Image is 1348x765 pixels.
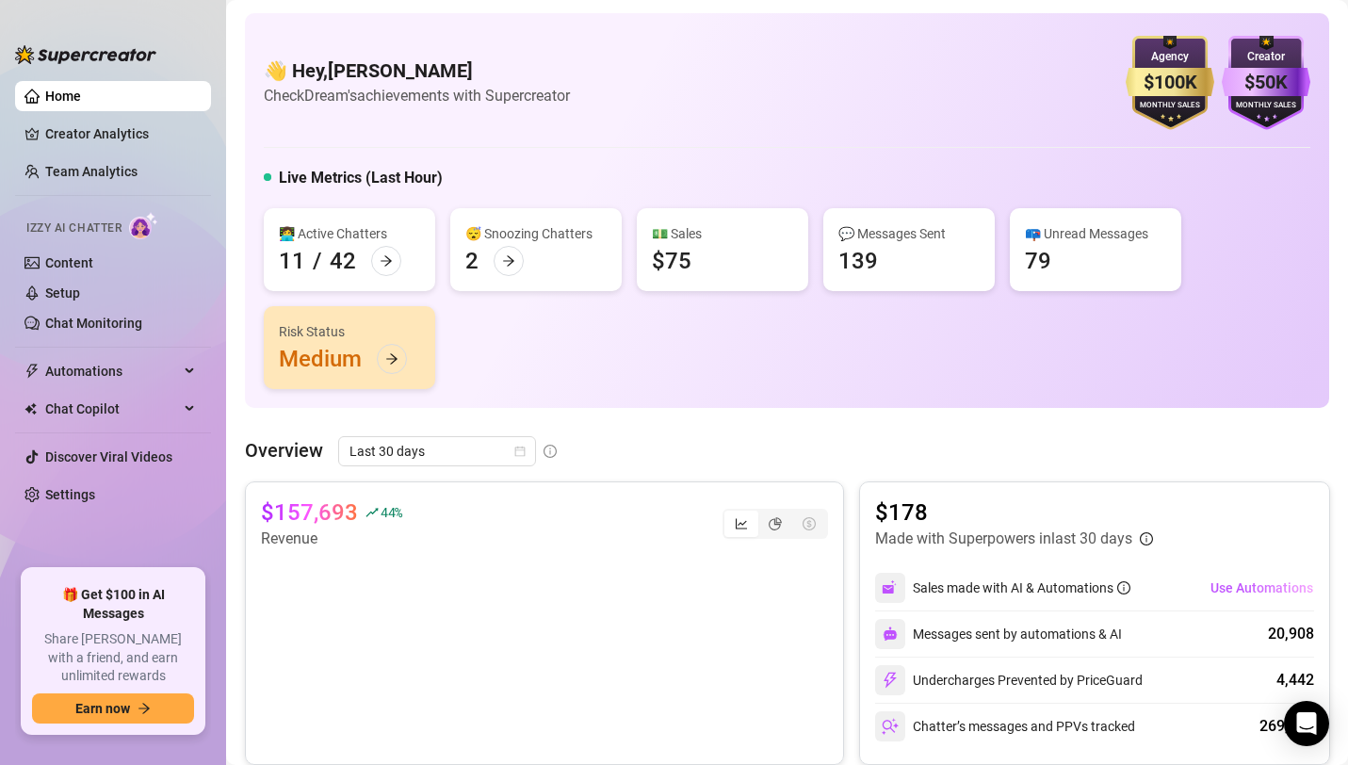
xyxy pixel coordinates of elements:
article: Revenue [261,528,402,550]
div: Creator [1222,48,1310,66]
article: $157,693 [261,497,358,528]
div: 4,442 [1276,669,1314,692]
a: Discover Viral Videos [45,449,172,464]
div: Sales made with AI & Automations [913,578,1130,598]
div: 💬 Messages Sent [838,223,980,244]
a: Creator Analytics [45,119,196,149]
span: 44 % [381,503,402,521]
a: Setup [45,285,80,301]
span: arrow-right [502,254,515,268]
a: Settings [45,487,95,502]
div: 79 [1025,246,1051,276]
span: Chat Copilot [45,394,179,424]
img: svg%3e [882,718,899,735]
div: 269,764 [1259,715,1314,738]
button: Earn nowarrow-right [32,693,194,724]
span: info-circle [1140,532,1153,545]
div: Undercharges Prevented by PriceGuard [875,665,1143,695]
article: Overview [245,436,323,464]
span: Izzy AI Chatter [26,220,122,237]
span: dollar-circle [803,517,816,530]
span: arrow-right [138,702,151,715]
button: Use Automations [1210,573,1314,603]
div: Chatter’s messages and PPVs tracked [875,711,1135,741]
div: Monthly Sales [1126,100,1214,112]
div: Messages sent by automations & AI [875,619,1122,649]
span: Share [PERSON_NAME] with a friend, and earn unlimited rewards [32,630,194,686]
h5: Live Metrics (Last Hour) [279,167,443,189]
article: $178 [875,497,1153,528]
div: Risk Status [279,321,420,342]
img: logo-BBDzfeDw.svg [15,45,156,64]
div: $50K [1222,68,1310,97]
div: 😴 Snoozing Chatters [465,223,607,244]
span: line-chart [735,517,748,530]
h4: 👋 Hey, [PERSON_NAME] [264,57,570,84]
article: Check Dream's achievements with Supercreator [264,84,570,107]
div: Agency [1126,48,1214,66]
article: Made with Superpowers in last 30 days [875,528,1132,550]
span: 🎁 Get $100 in AI Messages [32,586,194,623]
img: svg%3e [883,627,898,642]
span: Use Automations [1210,580,1313,595]
div: $100K [1126,68,1214,97]
span: Last 30 days [349,437,525,465]
div: Monthly Sales [1222,100,1310,112]
div: 👩‍💻 Active Chatters [279,223,420,244]
div: 139 [838,246,878,276]
span: rise [365,506,379,519]
span: Automations [45,356,179,386]
a: Home [45,89,81,104]
span: info-circle [544,445,557,458]
span: arrow-right [380,254,393,268]
div: $75 [652,246,691,276]
div: 📪 Unread Messages [1025,223,1166,244]
a: Chat Monitoring [45,316,142,331]
span: calendar [514,446,526,457]
div: 11 [279,246,305,276]
div: 42 [330,246,356,276]
div: Open Intercom Messenger [1284,701,1329,746]
div: segmented control [723,509,828,539]
span: Earn now [75,701,130,716]
div: 20,908 [1268,623,1314,645]
img: svg%3e [882,672,899,689]
a: Team Analytics [45,164,138,179]
span: info-circle [1117,581,1130,594]
img: AI Chatter [129,212,158,239]
span: arrow-right [385,352,398,366]
img: gold-badge-CigiZidd.svg [1126,36,1214,130]
a: Content [45,255,93,270]
div: 2 [465,246,479,276]
img: Chat Copilot [24,402,37,415]
span: thunderbolt [24,364,40,379]
div: 💵 Sales [652,223,793,244]
img: purple-badge-B9DA21FR.svg [1222,36,1310,130]
span: pie-chart [769,517,782,530]
img: svg%3e [882,579,899,596]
